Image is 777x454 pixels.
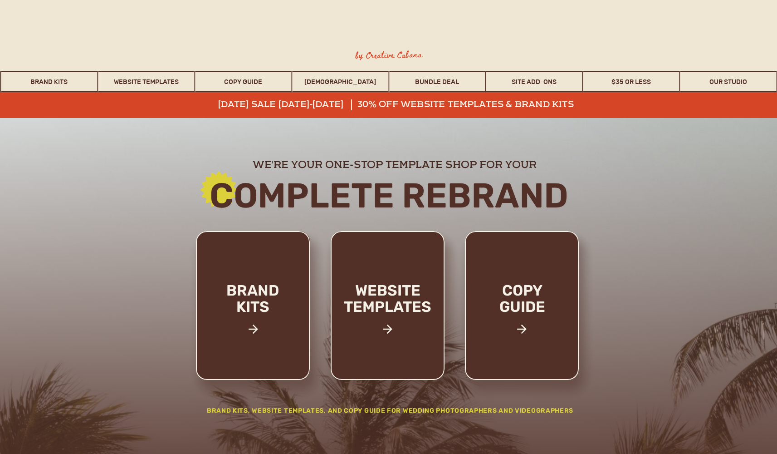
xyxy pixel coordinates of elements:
a: copy guide [480,282,564,345]
a: Bundle Deal [389,71,485,92]
a: [DEMOGRAPHIC_DATA] [292,71,388,92]
a: Website Templates [98,71,194,92]
h3: by Creative Cabana [347,49,430,62]
a: $35 or Less [583,71,679,92]
a: 30% off website templates & brand kits [357,99,582,110]
a: Our Studio [680,71,777,92]
a: Brand Kits [1,71,98,92]
a: [DATE] sale [DATE]-[DATE] [218,99,373,110]
a: website templates [328,282,447,335]
h2: Brand Kits, website templates, and Copy Guide for wedding photographers and videographers [187,406,594,419]
a: brand kits [215,282,291,345]
a: Copy Guide [195,71,291,92]
h2: we're your one-stop template shop for your [188,158,601,169]
h2: Complete rebrand [144,177,634,214]
a: Site Add-Ons [486,71,582,92]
